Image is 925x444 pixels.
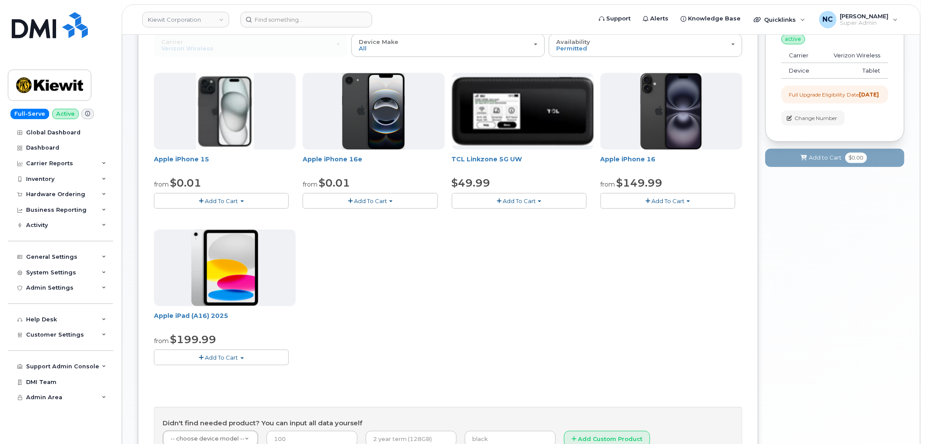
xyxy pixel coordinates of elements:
span: Add To Cart [205,197,238,204]
div: active [781,34,805,44]
img: ipad_11.png [191,230,259,306]
button: Add To Cart [154,193,289,208]
button: Add To Cart [154,350,289,365]
span: Add to Cart [809,154,842,162]
span: Device Make [359,38,398,45]
span: Support [607,14,631,23]
td: Verizon Wireless [821,48,888,63]
span: $0.01 [170,177,201,189]
span: [PERSON_NAME] [840,13,889,20]
div: Apple iPhone 15 [154,155,296,172]
button: Device Make All [351,34,545,57]
small: from [601,180,615,188]
h4: Didn't find needed product? You can input all data yourself [163,420,734,427]
a: Kiewit Corporation [142,12,229,27]
span: Permitted [556,45,587,52]
span: Add To Cart [503,197,536,204]
a: TCL Linkzone 5G UW [452,155,522,163]
span: Alerts [651,14,669,23]
a: Knowledge Base [675,10,747,27]
span: NC [823,14,833,25]
span: Add To Cart [205,354,238,361]
button: Add to Cart $0.00 [765,149,905,167]
button: Availability Permitted [549,34,742,57]
td: Tablet [821,63,888,79]
span: Change Number [795,114,838,122]
div: Full Upgrade Eligibility Date [789,91,879,98]
span: Availability [556,38,590,45]
small: from [303,180,317,188]
span: $0.00 [845,153,867,163]
span: Add To Cart [651,197,685,204]
td: Device [781,63,821,79]
span: Add To Cart [354,197,387,204]
a: Apple iPhone 15 [154,155,209,163]
button: Add To Cart [601,193,735,208]
div: Apple iPad (A16) 2025 [154,311,296,329]
div: Apple iPhone 16e [303,155,444,172]
a: Support [593,10,637,27]
div: Nicholas Capella [813,11,904,28]
div: TCL Linkzone 5G UW [452,155,594,172]
td: Carrier [781,48,821,63]
span: Quicklinks [765,16,796,23]
img: iphone_16_plus.png [641,73,702,150]
input: Find something... [240,12,372,27]
button: Add To Cart [303,193,437,208]
span: All [359,45,367,52]
span: $49.99 [452,177,491,189]
img: linkzone5g.png [452,77,594,146]
strong: [DATE] [859,91,879,98]
span: Super Admin [840,20,889,27]
a: Apple iPhone 16e [303,155,362,163]
span: $199.99 [170,333,216,346]
a: Apple iPad (A16) 2025 [154,312,228,320]
span: Knowledge Base [688,14,741,23]
span: -- choose device model -- [170,435,244,442]
small: from [154,337,169,345]
a: Alerts [637,10,675,27]
span: $149.99 [617,177,663,189]
a: Apple iPhone 16 [601,155,656,163]
button: Add To Cart [452,193,587,208]
img: iphone15.jpg [196,73,254,150]
small: from [154,180,169,188]
div: Apple iPhone 16 [601,155,742,172]
div: Quicklinks [748,11,811,28]
span: $0.01 [319,177,350,189]
button: Change Number [781,110,845,126]
img: iphone16e.png [342,73,405,150]
iframe: Messenger Launcher [887,406,918,437]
